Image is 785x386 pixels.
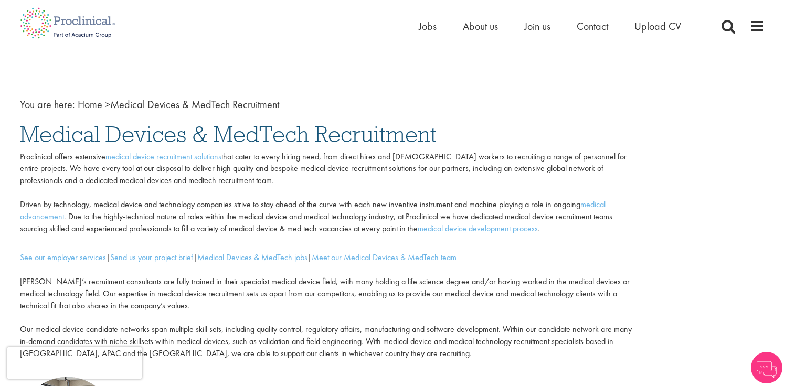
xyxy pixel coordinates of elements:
[634,19,681,33] a: Upload CV
[751,352,782,383] img: Chatbot
[20,199,606,222] a: medical advancement
[20,264,638,372] p: [PERSON_NAME]’s recruitment consultants are fully trained in their specialist medical device fiel...
[419,19,437,33] a: Jobs
[20,151,638,235] p: Proclinical offers extensive that cater to every hiring need, from direct hires and [DEMOGRAPHIC_...
[463,19,498,33] a: About us
[20,252,638,264] div: | | |
[20,252,106,263] a: See our employer services
[524,19,550,33] a: Join us
[105,98,110,111] span: >
[110,252,193,263] a: Send us your project brief
[78,98,102,111] a: breadcrumb link to Home
[418,223,538,234] a: medical device development process
[78,98,279,111] span: Medical Devices & MedTech Recruitment
[7,347,142,379] iframe: reCAPTCHA
[312,252,457,263] a: Meet our Medical Devices & MedTech team
[197,252,307,263] a: Medical Devices & MedTech jobs
[105,151,221,162] a: medical device recruitment solutions
[20,120,437,148] span: Medical Devices & MedTech Recruitment
[577,19,608,33] a: Contact
[20,98,75,111] span: You are here:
